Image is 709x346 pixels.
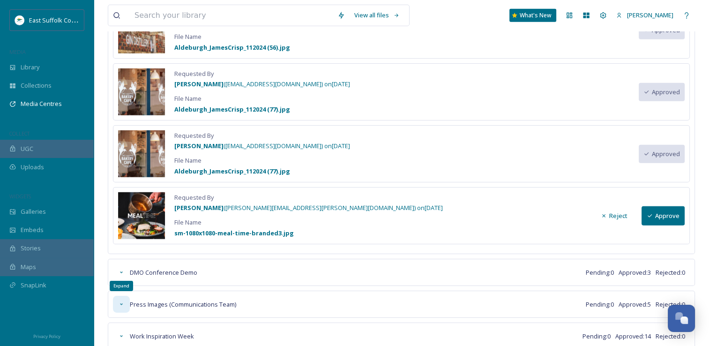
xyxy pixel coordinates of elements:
[619,268,651,277] span: Approved: 3
[21,263,36,271] span: Maps
[29,15,84,24] span: East Suffolk Council
[596,207,632,225] button: Reject
[174,105,290,113] strong: Aldeburgh_JamesCrisp_112024 (77).jpg
[130,268,197,277] span: DMO Conference Demo
[174,229,294,237] strong: sm-1080x1080-meal-time-branded3.jpg
[612,6,678,24] a: [PERSON_NAME]
[174,69,350,78] span: Requested By
[110,281,133,291] div: Expand
[130,5,333,26] input: Search your library
[174,156,350,165] span: File Name
[174,193,443,202] span: Requested By
[130,300,236,309] span: Press Images (Communications Team)
[639,83,685,101] button: Approved
[118,130,165,177] img: 00a0fbbd-14d9-4655-bc57-320f0c56abc5.jpg
[174,80,224,88] strong: [PERSON_NAME]
[21,207,46,216] span: Galleries
[619,300,651,309] span: Approved: 5
[627,11,673,19] span: [PERSON_NAME]
[509,9,556,22] a: What's New
[656,332,685,341] span: Rejected: 0
[174,43,290,52] strong: Aldeburgh_JamesCrisp_112024 (56).jpg
[639,145,685,163] button: Approved
[586,300,614,309] span: Pending: 0
[21,81,52,90] span: Collections
[174,131,350,140] span: Requested By
[9,193,31,200] span: WIDGETS
[118,68,165,115] img: 00a0fbbd-14d9-4655-bc57-320f0c56abc5.jpg
[615,332,651,341] span: Approved: 14
[642,206,685,226] button: Approve
[174,142,224,150] strong: [PERSON_NAME]
[9,48,26,55] span: MEDIA
[21,144,33,153] span: UGC
[174,203,443,212] span: ( [PERSON_NAME][EMAIL_ADDRESS][PERSON_NAME][DOMAIN_NAME] ) on [DATE]
[130,332,194,341] span: Work Inspiration Week
[33,330,60,341] a: Privacy Policy
[174,167,290,175] strong: Aldeburgh_JamesCrisp_112024 (77).jpg
[21,63,39,72] span: Library
[174,142,350,150] span: ( [EMAIL_ADDRESS][DOMAIN_NAME] ) on [DATE]
[350,6,404,24] a: View all files
[586,268,614,277] span: Pending: 0
[33,333,60,339] span: Privacy Policy
[21,99,62,108] span: Media Centres
[21,226,44,234] span: Embeds
[656,268,685,277] span: Rejected: 0
[21,244,41,253] span: Stories
[21,163,44,172] span: Uploads
[174,203,224,212] strong: [PERSON_NAME]
[21,281,46,290] span: SnapLink
[174,32,350,41] span: File Name
[174,218,443,227] span: File Name
[15,15,24,25] img: ESC%20Logo.png
[9,130,30,137] span: COLLECT
[582,332,611,341] span: Pending: 0
[174,94,350,103] span: File Name
[656,300,685,309] span: Rejected: 0
[174,80,350,88] span: ( [EMAIL_ADDRESS][DOMAIN_NAME] ) on [DATE]
[118,192,165,239] img: ff6e5b49-42fd-490c-8e30-99bb85788a2f.jpg
[668,305,695,332] button: Open Chat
